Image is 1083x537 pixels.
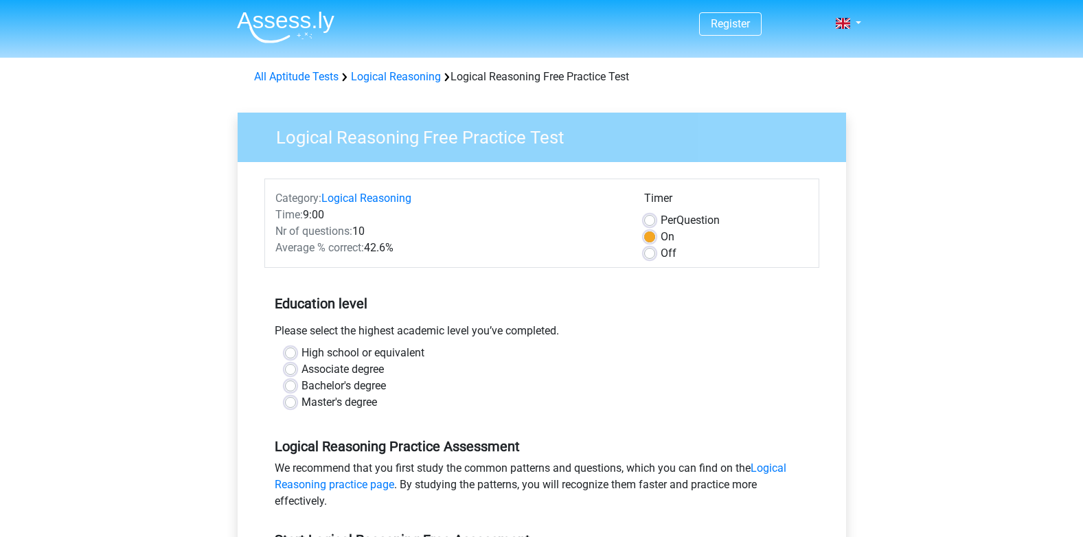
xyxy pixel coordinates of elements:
[301,361,384,378] label: Associate degree
[264,460,819,515] div: We recommend that you first study the common patterns and questions, which you can find on the . ...
[644,190,808,212] div: Timer
[265,240,634,256] div: 42.6%
[265,223,634,240] div: 10
[275,438,809,455] h5: Logical Reasoning Practice Assessment
[351,70,441,83] a: Logical Reasoning
[661,214,676,227] span: Per
[264,323,819,345] div: Please select the highest academic level you’ve completed.
[661,245,676,262] label: Off
[275,192,321,205] span: Category:
[260,122,836,148] h3: Logical Reasoning Free Practice Test
[711,17,750,30] a: Register
[275,208,303,221] span: Time:
[301,378,386,394] label: Bachelor's degree
[275,290,809,317] h5: Education level
[321,192,411,205] a: Logical Reasoning
[275,225,352,238] span: Nr of questions:
[275,241,364,254] span: Average % correct:
[249,69,835,85] div: Logical Reasoning Free Practice Test
[301,394,377,411] label: Master's degree
[301,345,424,361] label: High school or equivalent
[254,70,339,83] a: All Aptitude Tests
[265,207,634,223] div: 9:00
[237,11,334,43] img: Assessly
[661,229,674,245] label: On
[661,212,720,229] label: Question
